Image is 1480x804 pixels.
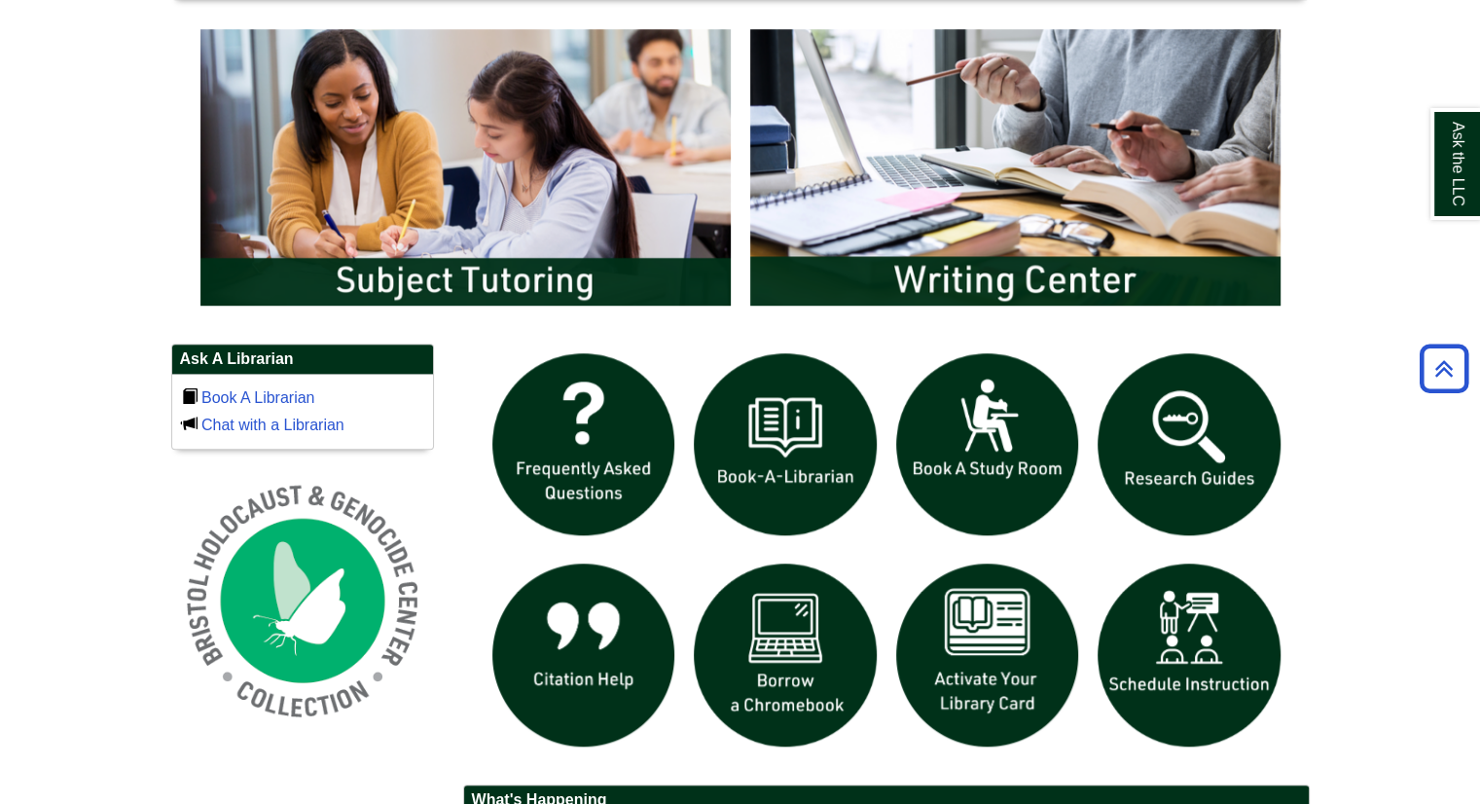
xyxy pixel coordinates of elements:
[171,469,434,732] img: Holocaust and Genocide Collection
[191,19,740,315] img: Subject Tutoring Information
[740,19,1290,315] img: Writing Center Information
[1088,554,1290,756] img: For faculty. Schedule Library Instruction icon links to form.
[172,345,433,375] h2: Ask A Librarian
[201,389,315,406] a: Book A Librarian
[1413,355,1475,382] a: Back to Top
[684,554,886,756] img: Borrow a chromebook icon links to the borrow a chromebook web page
[886,344,1089,546] img: book a study room icon links to book a study room web page
[1088,344,1290,546] img: Research Guides icon links to research guides web page
[483,344,1290,765] div: slideshow
[483,344,685,546] img: frequently asked questions
[191,19,1290,324] div: slideshow
[483,554,685,756] img: citation help icon links to citation help guide page
[684,344,886,546] img: Book a Librarian icon links to book a librarian web page
[886,554,1089,756] img: activate Library Card icon links to form to activate student ID into library card
[201,417,344,433] a: Chat with a Librarian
